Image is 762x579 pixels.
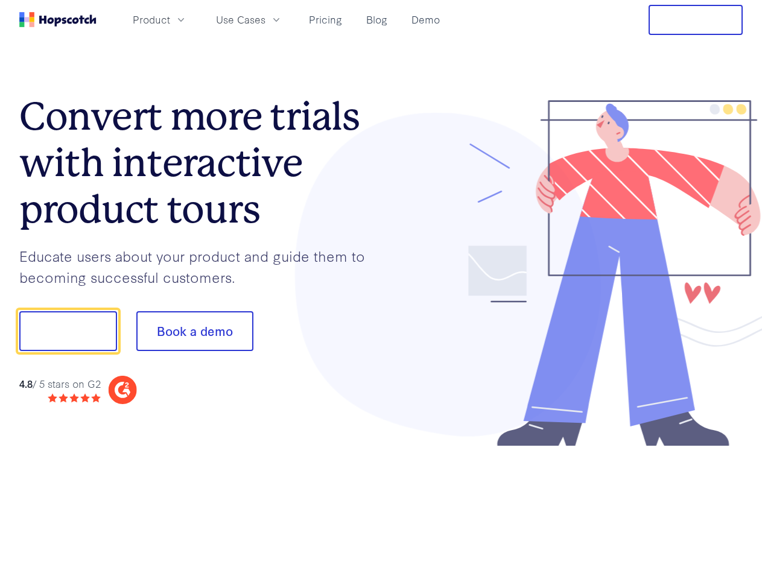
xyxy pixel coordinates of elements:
[133,12,170,27] span: Product
[19,12,97,27] a: Home
[209,10,290,30] button: Use Cases
[19,93,381,232] h1: Convert more trials with interactive product tours
[19,376,101,391] div: / 5 stars on G2
[216,12,265,27] span: Use Cases
[19,311,117,351] button: Show me!
[304,10,347,30] a: Pricing
[136,311,253,351] button: Book a demo
[649,5,743,35] button: Free Trial
[125,10,194,30] button: Product
[19,245,381,287] p: Educate users about your product and guide them to becoming successful customers.
[407,10,445,30] a: Demo
[361,10,392,30] a: Blog
[19,376,33,390] strong: 4.8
